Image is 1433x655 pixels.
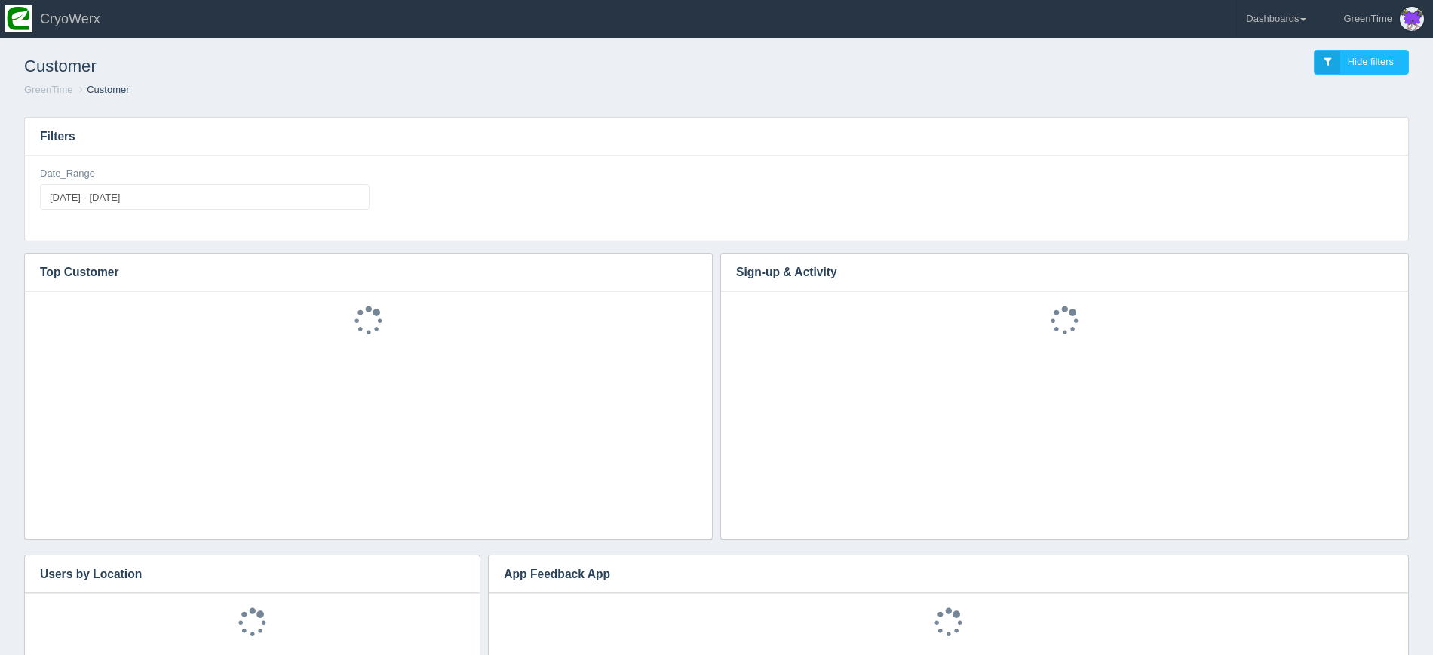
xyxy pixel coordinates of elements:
h3: Sign-up & Activity [721,254,1385,291]
span: Hide filters [1348,56,1394,67]
div: GreenTime [1343,4,1392,34]
h3: Top Customer [25,254,689,291]
a: GreenTime [24,84,73,95]
a: Hide filters [1314,50,1409,75]
img: Profile Picture [1400,7,1424,31]
h3: Filters [25,118,1408,155]
li: Customer [75,83,129,97]
h3: App Feedback App [489,555,1385,593]
h1: Customer [24,50,716,83]
img: so2zg2bv3y2ub16hxtjr.png [5,5,32,32]
span: CryoWerx [40,11,100,26]
h3: Users by Location [25,555,457,593]
label: Date_Range [40,167,95,181]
